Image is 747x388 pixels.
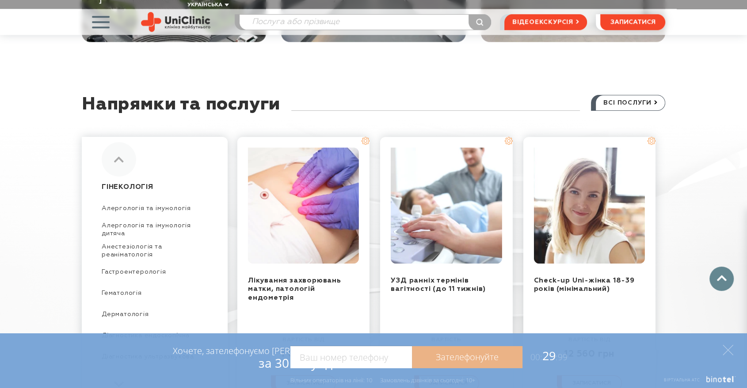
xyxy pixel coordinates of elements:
[504,14,587,30] a: відеоекскурсія
[412,346,522,368] a: Зателефонуйте
[512,15,573,30] span: відеоекскурсія
[248,147,359,264] img: Лікування захворювань матки, патологій ендометрія
[248,277,341,301] a: Лікування захворювань матки, патологій ендометрія
[102,325,208,346] a: Діагностика ендоскопічна
[610,19,656,25] span: записатися
[173,345,338,370] div: Хочете, зателефонуємо [PERSON_NAME]
[102,261,208,283] a: Гастроентерологія
[556,351,568,363] span: :99
[102,198,208,219] a: Алергологія та імунологія
[102,240,208,261] a: Анестезіологія та реаніматологія
[102,304,208,325] a: Дерматологія
[530,351,542,363] span: 00:
[102,283,208,304] a: Гематологія
[259,354,338,371] span: за 30 секунд?
[240,15,491,30] input: Послуга або прізвище
[141,12,210,32] img: Uniclinic
[654,376,736,388] a: Віртуальна АТС
[185,2,229,8] button: Українська
[391,147,502,264] img: УЗД ранніх термінів вагітності (до 11 тижнів)
[82,95,280,128] div: Напрямки та послуги
[391,277,485,293] a: УЗД ранніх термінів вагітності (до 11 тижнів)
[102,219,208,240] a: Алергологія та імунологія дитяча
[102,177,208,198] a: Гінекологія
[290,377,475,384] div: Вільних операторів на лінії: 10 Замовлень дзвінків за сьогодні: 10+
[290,346,412,368] input: Ваш номер телефону
[534,277,634,293] a: Check-up Uni-жінка 18-39 років (мінімальний)
[187,2,222,8] span: Українська
[534,147,644,264] img: Check-up Uni-жінка 18-39 років (мінімальний)
[664,377,700,383] span: Віртуальна АТС
[603,95,652,110] span: всі послуги
[591,95,665,111] a: всі послуги
[600,14,665,30] button: записатися
[522,347,568,364] span: 29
